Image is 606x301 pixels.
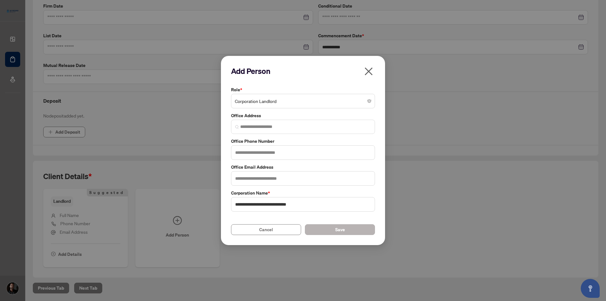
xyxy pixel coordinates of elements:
span: Corporation Landlord [235,95,371,107]
label: Office Email Address [231,164,375,171]
img: search_icon [235,125,239,129]
h2: Add Person [231,66,375,76]
button: Open asap [581,279,600,298]
label: Corporation Name [231,190,375,196]
span: Cancel [259,225,273,235]
span: Save [335,225,345,235]
label: Role [231,86,375,93]
span: close-circle [367,99,371,103]
label: Office Address [231,112,375,119]
button: Save [305,224,375,235]
label: Office Phone Number [231,138,375,145]
span: close [364,66,374,76]
button: Cancel [231,224,301,235]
